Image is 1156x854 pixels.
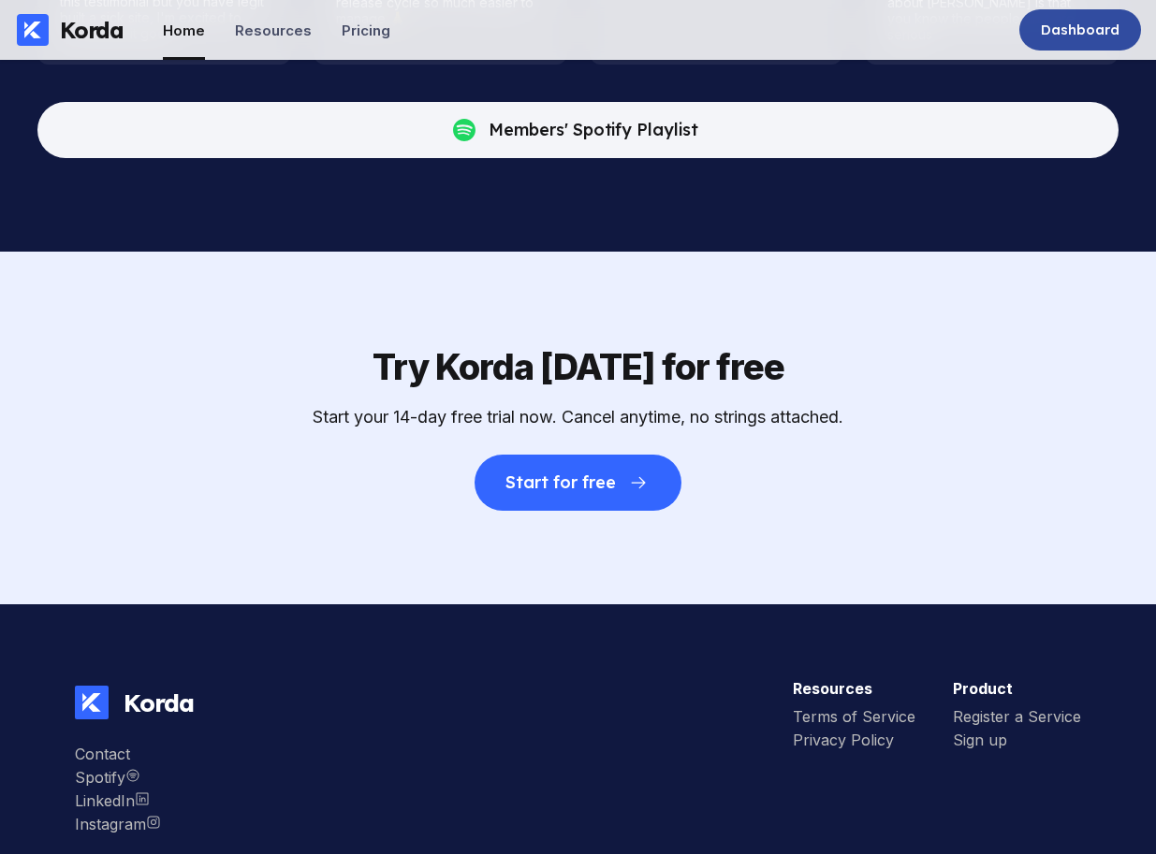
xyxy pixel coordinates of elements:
[475,455,680,511] button: Start for free
[1019,9,1141,51] a: Dashboard
[475,427,680,511] a: Start for free
[793,679,915,698] h3: Resources
[75,768,161,787] div: Spotify
[109,688,194,718] div: Korda
[953,707,1081,726] div: Register a Service
[60,16,124,44] div: Korda
[793,731,915,749] div: Privacy Policy
[1041,21,1119,39] div: Dashboard
[953,679,1081,698] h3: Product
[313,407,843,427] div: Start your 14-day free trial now. Cancel anytime, no strings attached.
[75,745,161,763] div: Contact
[342,22,390,39] div: Pricing
[75,745,161,768] a: Contact
[373,345,784,388] div: Try Korda [DATE] for free
[489,121,698,139] div: Members' Spotify Playlist
[505,473,615,492] div: Start for free
[793,707,915,731] a: Terms of Service
[793,707,915,726] div: Terms of Service
[37,102,1119,158] button: Members' Spotify Playlist
[793,731,915,754] a: Privacy Policy
[75,768,161,791] a: Instagram
[75,815,161,838] a: Instagram
[953,707,1081,731] a: Register a Service
[75,791,161,815] a: LinkedIn
[75,815,161,833] div: Instagram
[953,731,1081,749] div: Sign up
[235,22,312,39] div: Resources
[75,791,161,810] div: LinkedIn
[163,22,205,39] div: Home
[953,731,1081,754] a: Sign up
